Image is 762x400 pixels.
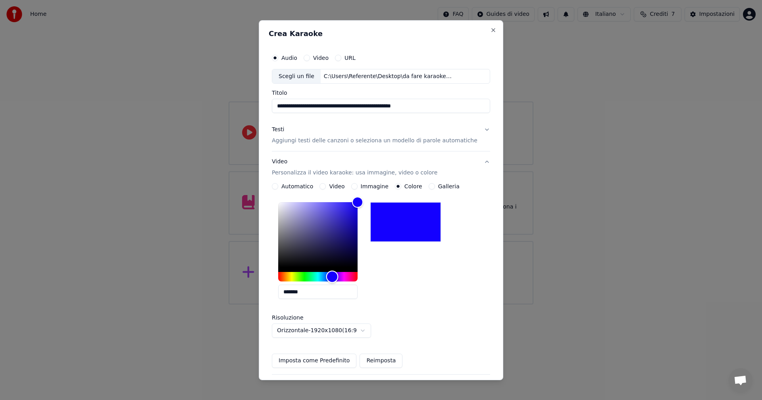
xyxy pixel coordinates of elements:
[272,354,356,368] button: Imposta come Predefinito
[438,184,460,189] label: Galleria
[272,158,437,177] div: Video
[313,55,329,60] label: Video
[321,72,456,80] div: C:\Users\Referente\Desktop\da fare karaoke\[PERSON_NAME] - Comprami 2K21 ([PERSON_NAME] Rework 2K...
[344,55,356,60] label: URL
[272,137,477,145] p: Aggiungi testi delle canzoni o seleziona un modello di parole automatiche
[272,315,351,320] label: Risoluzione
[329,184,344,189] label: Video
[404,184,422,189] label: Colore
[360,354,402,368] button: Reimposta
[272,183,490,374] div: VideoPersonalizza il video karaoke: usa immagine, video o colore
[278,202,358,267] div: Color
[272,126,284,134] div: Testi
[281,55,297,60] label: Audio
[278,272,358,281] div: Hue
[272,90,490,96] label: Titolo
[272,375,490,395] button: Avanzato
[272,169,437,177] p: Personalizza il video karaoke: usa immagine, video o colore
[272,151,490,183] button: VideoPersonalizza il video karaoke: usa immagine, video o colore
[361,184,389,189] label: Immagine
[272,119,490,151] button: TestiAggiungi testi delle canzoni o seleziona un modello di parole automatiche
[269,30,493,37] h2: Crea Karaoke
[281,184,313,189] label: Automatico
[272,69,321,83] div: Scegli un file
